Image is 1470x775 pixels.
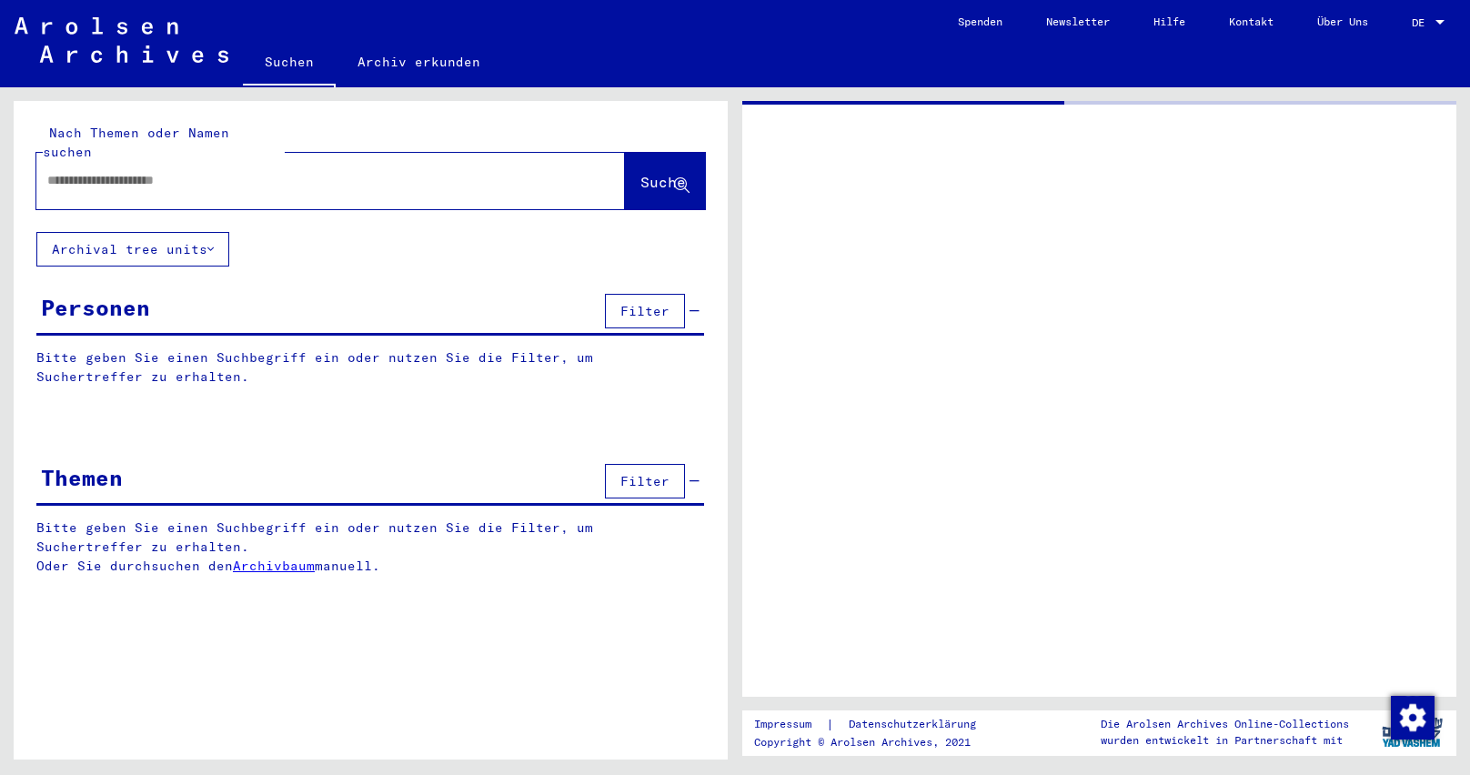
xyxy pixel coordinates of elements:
button: Archival tree units [36,232,229,267]
img: yv_logo.png [1378,710,1446,755]
p: Copyright © Arolsen Archives, 2021 [754,734,998,750]
div: Zustimmung ändern [1390,695,1434,739]
span: DE [1412,16,1432,29]
button: Filter [605,294,685,328]
div: Personen [41,291,150,324]
p: wurden entwickelt in Partnerschaft mit [1101,732,1349,749]
span: Filter [620,473,670,489]
a: Suchen [243,40,336,87]
p: Die Arolsen Archives Online-Collections [1101,716,1349,732]
div: | [754,715,998,734]
mat-label: Nach Themen oder Namen suchen [43,125,229,160]
img: Zustimmung ändern [1391,696,1435,740]
div: Themen [41,461,123,494]
a: Impressum [754,715,826,734]
button: Filter [605,464,685,498]
span: Suche [640,173,686,191]
p: Bitte geben Sie einen Suchbegriff ein oder nutzen Sie die Filter, um Suchertreffer zu erhalten. [36,348,704,387]
p: Bitte geben Sie einen Suchbegriff ein oder nutzen Sie die Filter, um Suchertreffer zu erhalten. O... [36,518,705,576]
a: Datenschutzerklärung [834,715,998,734]
button: Suche [625,153,705,209]
img: Arolsen_neg.svg [15,17,228,63]
a: Archivbaum [233,558,315,574]
span: Filter [620,303,670,319]
a: Archiv erkunden [336,40,502,84]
